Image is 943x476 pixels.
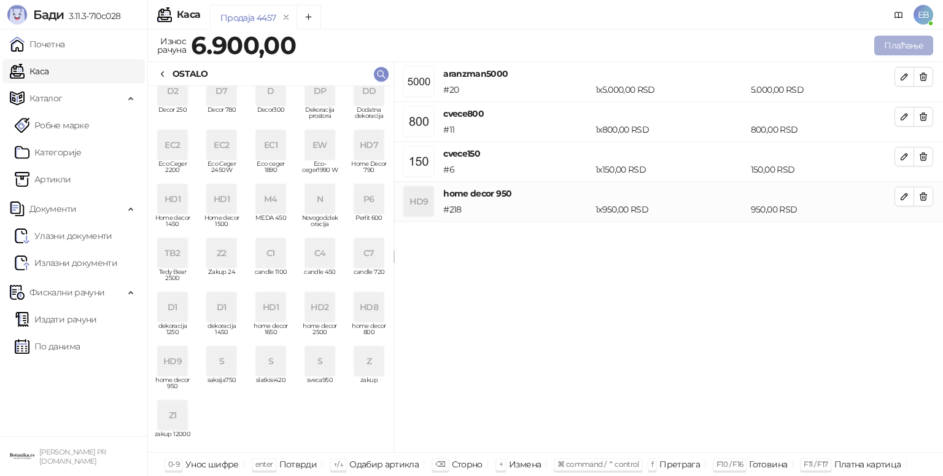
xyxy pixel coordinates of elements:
span: Decor300 [251,107,290,125]
div: HD2 [305,292,335,322]
div: D1 [158,292,187,322]
a: Документација [889,5,909,25]
a: Излазни документи [15,251,117,275]
span: Eco ceger 1890 [251,161,290,179]
div: HD7 [354,130,384,160]
span: Бади [33,7,64,22]
span: Home Decor 790 [349,161,389,179]
div: HD1 [207,184,236,214]
div: S [207,346,236,376]
span: enter [255,459,273,469]
a: Робне марке [15,113,89,138]
div: Продаја 4457 [220,11,276,25]
span: home decor 2500 [300,323,340,341]
span: Каталог [29,86,63,111]
a: По данима [15,334,80,359]
a: Каса [10,59,49,84]
div: D2 [158,76,187,106]
span: 0-9 [168,459,179,469]
span: saksija750 [202,377,241,396]
div: C7 [354,238,384,268]
span: ⌫ [435,459,445,469]
div: HD8 [354,292,384,322]
span: Novogod.dekoracija [300,215,340,233]
div: Готовина [749,456,787,472]
button: remove [278,12,294,23]
div: 1 x 800,00 RSD [593,123,748,136]
div: HD1 [158,184,187,214]
span: zakup 12000 [153,431,192,450]
div: Z [354,346,384,376]
button: Плаћање [874,36,933,55]
div: Измена [509,456,541,472]
div: Одабир артикла [349,456,419,472]
div: OSTALO [173,67,208,80]
h4: cvece800 [443,107,894,120]
a: Категорије [15,140,82,165]
span: 3.11.3-710c028 [64,10,120,21]
span: zakup [349,377,389,396]
div: C4 [305,238,335,268]
div: S [256,346,285,376]
span: Tedy Bear 2500 [153,269,192,287]
div: HD1 [256,292,285,322]
a: Почетна [10,32,65,57]
a: Издати рачуни [15,307,97,332]
div: D1 [207,292,236,322]
div: Z2 [207,238,236,268]
div: 950,00 RSD [748,203,897,216]
span: EB [914,5,933,25]
div: Z1 [158,400,187,430]
span: ⌘ command / ⌃ control [557,459,639,469]
div: 1 x 950,00 RSD [593,203,748,216]
div: 5.000,00 RSD [748,83,897,96]
span: Dodatna dekoracija [349,107,389,125]
div: HD9 [158,346,187,376]
div: DD [354,76,384,106]
div: S [305,346,335,376]
span: dekoracija 1450 [202,323,241,341]
div: # 6 [441,163,593,176]
div: # 11 [441,123,593,136]
div: Претрага [659,456,700,472]
div: EC2 [158,130,187,160]
span: dekoracija 1250 [153,323,192,341]
h4: cvece150 [443,147,894,160]
div: Потврди [279,456,317,472]
div: grid [148,86,394,452]
img: Logo [7,5,27,25]
span: Eco Ceger 2200 [153,161,192,179]
div: 1 x 5.000,00 RSD [593,83,748,96]
span: home decor 800 [349,323,389,341]
div: M4 [256,184,285,214]
span: f [651,459,653,469]
div: DP [305,76,335,106]
span: sveca950 [300,377,340,396]
span: Home decor 1500 [202,215,241,233]
div: TB2 [158,238,187,268]
h4: home decor 950 [443,187,894,200]
span: Perlit 600 [349,215,389,233]
div: Унос шифре [185,456,239,472]
div: Платна картица [834,456,901,472]
div: N [305,184,335,214]
span: MEDA 450 [251,215,290,233]
span: Dekoracija prostora [300,107,340,125]
div: 800,00 RSD [748,123,897,136]
span: + [499,459,503,469]
div: C1 [256,238,285,268]
span: F10 / F16 [716,459,743,469]
h4: aranzman5000 [443,67,894,80]
span: Фискални рачуни [29,280,104,305]
span: Eco Ceger 2450W [202,161,241,179]
div: P6 [354,184,384,214]
div: D7 [207,76,236,106]
div: # 218 [441,203,593,216]
span: candle 1100 [251,269,290,287]
span: F11 / F17 [804,459,828,469]
span: Decor 780 [202,107,241,125]
a: Ulazni dokumentiУлазни документи [15,224,112,248]
small: [PERSON_NAME] PR [DOMAIN_NAME] [39,448,106,466]
span: slatkisi420 [251,377,290,396]
div: Каса [177,10,200,20]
